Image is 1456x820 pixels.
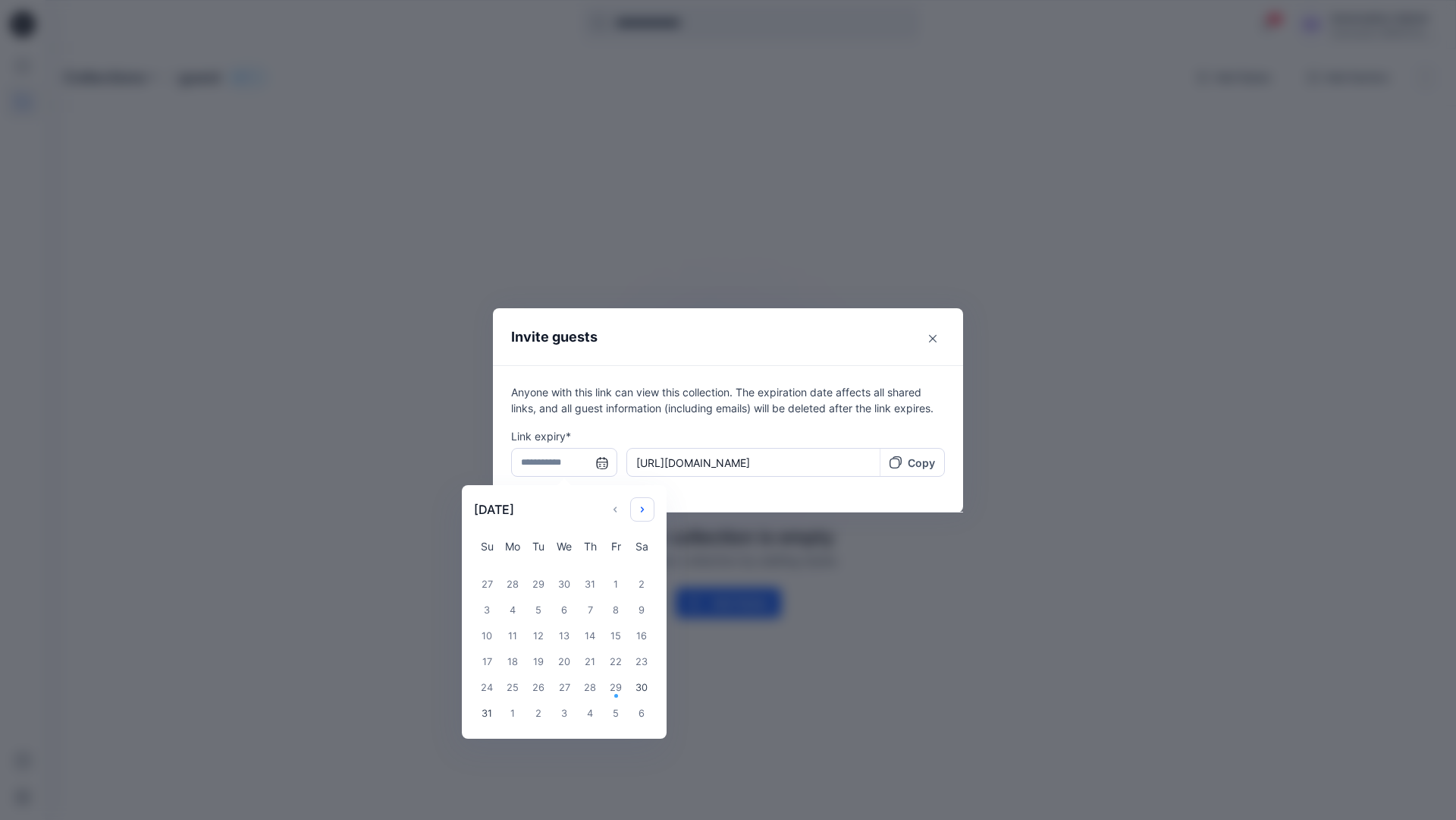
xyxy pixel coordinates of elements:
[629,534,654,560] div: Saturday
[500,701,526,727] div: Choose Monday, September 1st, 2025
[474,500,514,519] p: [DATE]
[493,308,963,365] header: Invite guests
[526,534,551,560] div: Tuesday
[629,675,654,701] div: Choose Saturday, August 30th, 2025
[577,701,603,727] div: Choose Thursday, September 4th, 2025
[629,701,654,727] div: Choose Saturday, September 6th, 2025
[551,701,577,727] div: Choose Wednesday, September 3rd, 2025
[526,701,551,727] div: Choose Tuesday, September 2nd, 2025
[511,384,945,416] p: Anyone with this link can view this collection. The expiration date affects all shared links, and...
[474,534,500,560] div: Sunday
[603,534,629,560] div: Friday
[474,572,654,727] div: Month August, 2025
[474,701,500,727] div: Choose Sunday, August 31st, 2025
[511,428,945,444] p: Link expiry*
[462,485,667,739] div: Choose Date
[908,455,935,471] p: Copy
[921,326,945,351] button: Close
[551,534,577,560] div: Wednesday
[603,701,629,727] div: Choose Friday, September 5th, 2025
[577,534,603,560] div: Thursday
[636,455,871,471] p: [URL][DOMAIN_NAME]
[500,534,526,560] div: Monday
